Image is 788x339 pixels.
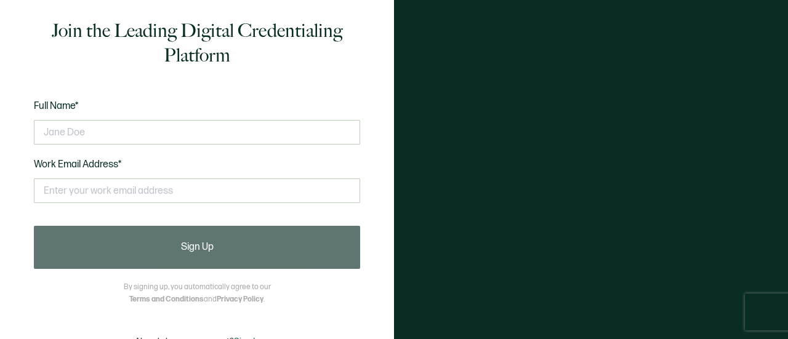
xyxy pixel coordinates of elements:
[34,100,79,112] span: Full Name*
[217,295,263,304] a: Privacy Policy
[34,159,122,170] span: Work Email Address*
[181,242,214,252] span: Sign Up
[124,281,271,306] p: By signing up, you automatically agree to our and .
[34,18,360,68] h1: Join the Leading Digital Credentialing Platform
[129,295,204,304] a: Terms and Conditions
[34,178,360,203] input: Enter your work email address
[34,120,360,145] input: Jane Doe
[34,226,360,269] button: Sign Up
